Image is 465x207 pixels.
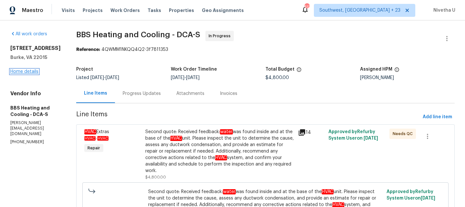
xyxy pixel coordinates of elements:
em: water [223,189,236,194]
span: Maestro [22,7,43,14]
span: Projects [83,7,103,14]
h5: Project [76,67,93,72]
span: $4,800.00 [145,175,166,179]
div: 513 [305,4,309,10]
h2: [STREET_ADDRESS] [10,45,61,52]
em: HVAC [84,129,96,134]
h5: Assigned HPM [360,67,392,72]
span: Work Orders [110,7,140,14]
span: Geo Assignments [202,7,244,14]
em: HVAC [322,189,334,194]
span: In Progress [209,33,233,39]
span: Repair [85,145,103,151]
span: Southwest, [GEOGRAPHIC_DATA] + 23 [319,7,400,14]
div: Invoices [220,90,237,97]
span: - [90,75,119,80]
span: The hpm assigned to this work order. [394,67,399,75]
span: Nivetha U [431,7,455,14]
h5: BBS Heating and Cooling - DCA-S [10,105,61,118]
h4: Vendor Info [10,90,61,97]
span: Listed [76,75,119,80]
div: 4QWMM1NKQQ4Q2-3f7811353 [76,46,455,53]
a: Home details [10,69,38,74]
span: Properties [169,7,194,14]
span: [DATE] [106,75,119,80]
span: Extras [84,129,109,134]
span: - [171,75,200,80]
span: BBS Heating and Cooling - DCA-S [76,31,200,39]
h5: Work Order Timeline [171,67,217,72]
a: All work orders [10,32,47,36]
span: The total cost of line items that have been proposed by Opendoor. This sum includes line items th... [296,67,302,75]
span: Visits [62,7,75,14]
span: [DATE] [171,75,184,80]
span: Tasks [148,8,161,13]
em: HVAC [215,155,227,160]
p: [PERSON_NAME][EMAIL_ADDRESS][DOMAIN_NAME] [10,120,61,137]
div: Second quote: Received feedback: was found inside and at the base of the unit. Please inspect the... [145,129,294,174]
em: HVAC [97,136,108,141]
span: Approved by Refurby System User on [387,190,435,201]
b: Reference: [76,47,100,52]
span: [DATE] [90,75,104,80]
button: Add line item [420,111,455,123]
span: [DATE] [186,75,200,80]
h5: Total Budget [265,67,294,72]
div: [PERSON_NAME] [360,75,455,80]
span: - [84,136,108,140]
span: Approved by Refurby System User on [328,130,378,141]
em: HVAC [84,136,96,141]
div: 14 [298,129,325,136]
span: Needs QC [393,131,415,137]
em: water [220,129,233,134]
div: Attachments [176,90,204,97]
span: [DATE] [364,136,378,141]
span: Line Items [76,111,420,123]
div: Progress Updates [123,90,161,97]
span: Add line item [423,113,452,121]
p: [PHONE_NUMBER] [10,139,61,145]
em: HVAC [170,136,182,141]
span: $4,800.00 [265,75,289,80]
span: [DATE] [421,196,435,201]
div: Line Items [84,90,107,97]
h5: Burke, VA 22015 [10,54,61,61]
